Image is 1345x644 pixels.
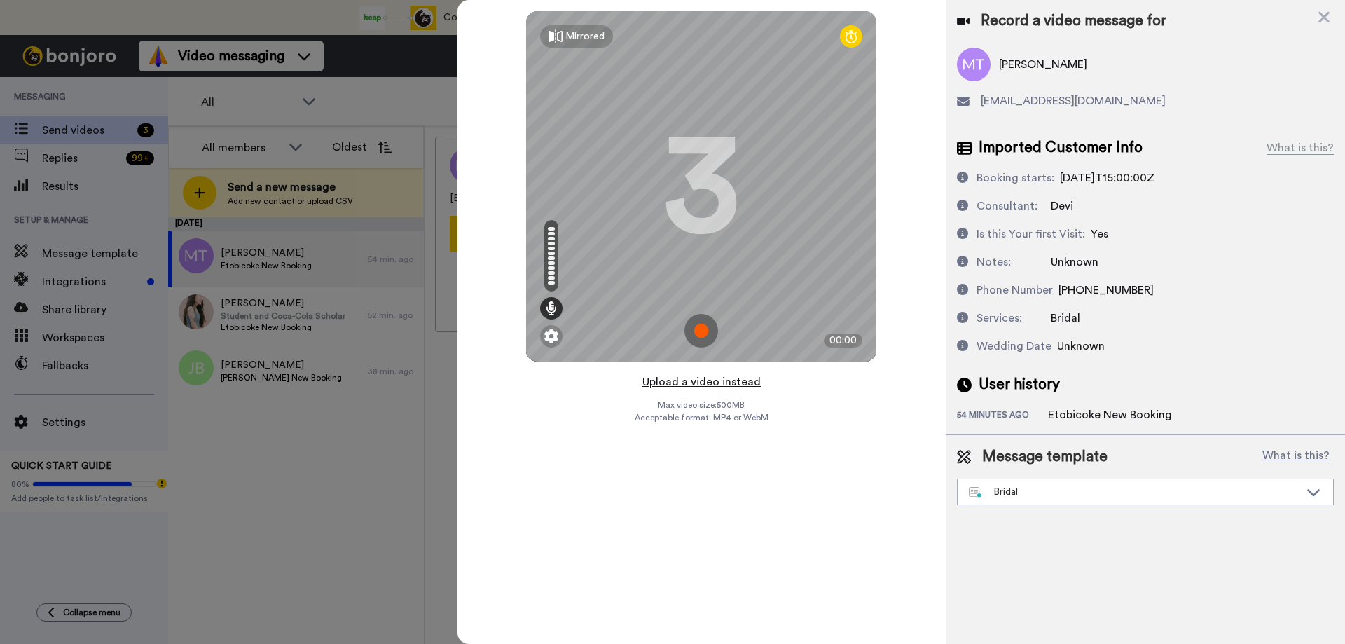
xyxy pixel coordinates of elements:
div: Etobicoke New Booking [1048,406,1172,423]
div: Notes: [977,254,1011,270]
img: nextgen-template.svg [969,487,982,498]
div: Booking starts: [977,170,1054,186]
div: Wedding Date [977,338,1051,355]
div: Phone Number [977,282,1053,299]
div: Bridal [969,485,1299,499]
span: Unknown [1051,256,1098,268]
img: ic_record_start.svg [684,314,718,348]
span: Max video size: 500 MB [658,399,745,411]
div: 54 minutes ago [957,409,1048,423]
div: What is this? [1267,139,1334,156]
span: Bridal [1051,313,1080,324]
div: Is this Your first Visit: [977,226,1085,242]
div: 00:00 [824,334,862,348]
span: [PHONE_NUMBER] [1058,285,1154,296]
img: ic_gear.svg [544,329,558,343]
span: Acceptable format: MP4 or WebM [635,412,768,423]
span: Unknown [1057,341,1105,352]
span: Message template [982,446,1108,467]
div: 3 [663,134,740,239]
span: Imported Customer Info [979,137,1143,158]
button: Upload a video instead [638,373,765,391]
span: Yes [1091,228,1108,240]
span: [DATE]T15:00:00Z [1060,172,1154,184]
div: Consultant: [977,198,1037,214]
span: Devi [1051,200,1073,212]
span: User history [979,374,1060,395]
div: Services: [977,310,1022,327]
button: What is this? [1258,446,1334,467]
